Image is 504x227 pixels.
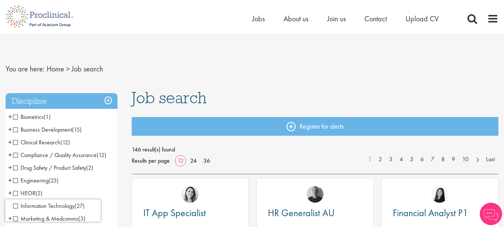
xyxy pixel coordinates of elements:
a: 24 [188,157,199,165]
a: HR Generalist AU [268,208,362,218]
span: You are here: [6,64,45,74]
span: Job search [72,64,103,74]
a: Last [482,155,498,164]
span: + [8,187,12,199]
iframe: reCAPTCHA [5,199,101,222]
span: Biometrics [13,113,51,121]
a: 1 [364,155,375,164]
span: + [8,162,12,173]
a: Contact [364,14,387,24]
a: Financial Analyst P1 [393,208,487,218]
span: Compliance / Quality Assurance [13,151,106,159]
span: + [8,124,12,135]
span: 146 result(s) found [132,144,498,155]
a: 3 [385,155,396,164]
a: 6 [417,155,428,164]
a: About us [284,14,309,24]
span: Business Development [13,126,82,134]
span: > [66,64,70,74]
span: (2) [35,189,43,197]
span: Clinical Research [13,138,70,146]
img: Felix Zimmer [307,186,323,203]
span: (1) [44,113,51,121]
span: Drug Safety / Product Safety [13,164,93,172]
a: 12 [175,157,186,165]
a: Jobs [252,14,265,24]
a: 7 [427,155,438,164]
a: 36 [201,157,213,165]
span: (2) [86,164,93,172]
span: Financial Analyst P1 [393,206,468,219]
a: 8 [438,155,448,164]
span: (12) [60,138,70,146]
span: HEOR [13,189,43,197]
span: HR Generalist AU [268,206,335,219]
span: Results per page [132,155,170,166]
span: Job search [132,88,207,108]
span: (15) [72,126,82,134]
img: Numhom Sudsok [431,186,448,203]
a: Upload CV [406,14,439,24]
h3: Discipline [6,93,118,109]
span: + [8,136,12,148]
span: (23) [48,177,59,184]
span: + [8,175,12,186]
img: Chatbot [480,203,502,225]
a: 9 [448,155,459,164]
a: Register for alerts [132,117,498,136]
a: 10 [458,155,472,164]
span: Business Development [13,126,72,134]
img: Nur Ergiydiren [182,186,198,203]
span: IT App Specialist [143,206,206,219]
span: Clinical Research [13,138,60,146]
a: 2 [375,155,386,164]
a: Join us [327,14,346,24]
span: Compliance / Quality Assurance [13,151,97,159]
span: (12) [97,151,106,159]
a: breadcrumb link [47,64,64,74]
span: HEOR [13,189,35,197]
a: IT App Specialist [143,208,237,218]
span: Biometrics [13,113,44,121]
span: Drug Safety / Product Safety [13,164,86,172]
a: 5 [406,155,417,164]
span: Engineering [13,177,48,184]
span: + [8,149,12,160]
span: Engineering [13,177,59,184]
span: + [8,111,12,122]
a: 4 [396,155,407,164]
